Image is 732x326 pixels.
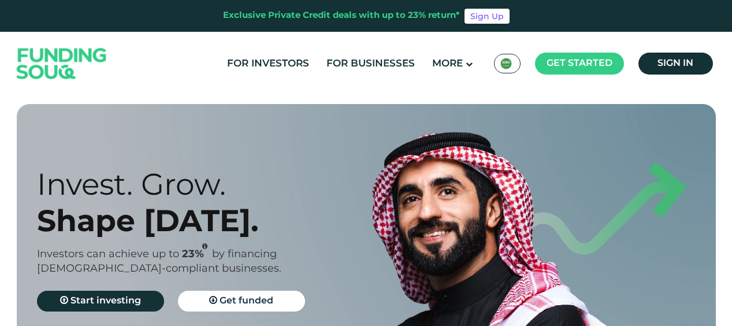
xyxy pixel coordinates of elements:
[37,249,281,274] span: by financing [DEMOGRAPHIC_DATA]-compliant businesses.
[432,59,463,69] span: More
[500,58,512,69] img: SA Flag
[37,291,164,312] a: Start investing
[638,53,713,75] a: Sign in
[182,249,212,260] span: 23%
[465,9,510,24] a: Sign Up
[224,54,312,73] a: For Investors
[178,291,305,312] a: Get funded
[223,9,460,23] div: Exclusive Private Credit deals with up to 23% return*
[657,59,693,68] span: Sign in
[324,54,418,73] a: For Businesses
[220,297,273,305] span: Get funded
[547,59,612,68] span: Get started
[70,297,141,305] span: Start investing
[202,243,207,250] i: 23% IRR (expected) ~ 15% Net yield (expected)
[37,166,387,202] div: Invest. Grow.
[5,35,118,93] img: Logo
[37,249,179,260] span: Investors can achieve up to
[37,202,387,239] div: Shape [DATE].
